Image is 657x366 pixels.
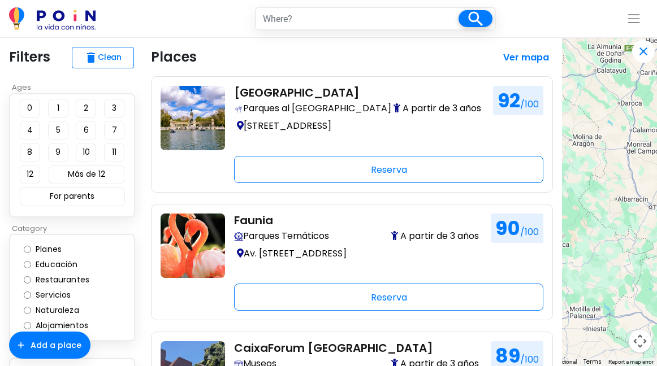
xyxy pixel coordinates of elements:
[161,86,225,150] img: al-aire-libre-con-ninos-en-madrid-parque-de-el-retiro
[104,143,124,162] button: 11
[520,98,539,111] span: /100
[49,165,124,184] button: Más de 12
[76,143,96,162] button: 10
[33,320,100,332] label: Alojamientos
[234,213,482,227] h2: Faunia
[20,187,125,206] button: For parents
[48,143,68,162] button: 9
[161,213,225,278] img: planes-con-ninos-en-madrid-parque-tematico-zoo-faunia
[76,121,96,140] button: 6
[234,117,484,134] p: [STREET_ADDRESS]
[48,99,68,118] button: 1
[520,353,539,366] span: /100
[9,7,96,30] img: POiN
[234,284,543,311] div: Reserva
[9,82,142,93] p: Ages
[234,245,482,262] p: Av. [STREET_ADDRESS]
[72,47,134,68] button: deleteClean
[234,156,543,183] div: Reserva
[234,104,243,114] img: Encuentra en POiN los mejores lugares al aire libre para ir con niños valorados por familias real...
[33,304,90,316] label: Naturaleza
[391,229,482,243] span: A partir de 3 años
[234,341,482,355] h2: CaixaForum [GEOGRAPHIC_DATA]
[493,86,543,115] h1: 92
[9,223,142,234] p: Category
[394,102,484,115] span: A partir de 3 años
[20,99,40,118] button: 0
[33,289,83,301] label: Servicios
[33,243,73,255] label: Planes
[234,86,484,99] h2: [GEOGRAPHIC_DATA]
[234,232,243,241] img: Vive la magia en parques temáticos adaptados para familias. Atracciones por edades, accesos cómod...
[151,47,197,67] p: Places
[20,121,40,140] button: 4
[48,121,68,140] button: 5
[76,99,96,118] button: 2
[234,229,329,243] span: Parques Temáticos
[491,213,543,243] h1: 90
[520,225,539,238] span: /100
[9,47,50,67] p: Filters
[104,121,124,140] button: 7
[84,51,98,64] span: delete
[234,102,391,115] span: Parques al [GEOGRAPHIC_DATA]
[33,259,89,271] label: Educación
[256,8,459,29] input: Where?
[620,9,648,28] button: Toggle navigation
[161,86,543,183] a: al-aire-libre-con-ninos-en-madrid-parque-de-el-retiro [GEOGRAPHIC_DATA] Encuentra en POiN los mej...
[104,99,124,118] button: 3
[20,165,40,184] button: 12
[33,274,101,286] label: Restaurantes
[466,9,486,29] i: search
[20,143,40,162] button: 8
[9,332,90,359] button: Add a place
[161,213,543,311] a: planes-con-ninos-en-madrid-parque-tematico-zoo-faunia Faunia Vive la magia en parques temáticos a...
[499,47,553,68] button: Ver mapa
